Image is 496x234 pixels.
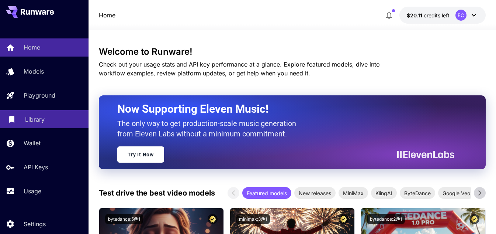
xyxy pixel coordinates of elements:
p: Home [24,43,40,52]
div: Featured models [242,187,291,199]
button: Certified Model – Vetted for best performance and includes a commercial license. [339,214,348,224]
p: Test drive the best video models [99,187,215,199]
div: KlingAI [371,187,397,199]
div: EC [455,10,466,21]
div: Google Veo [438,187,475,199]
span: Check out your usage stats and API key performance at a glance. Explore featured models, dive int... [99,61,380,77]
span: Google Veo [438,189,475,197]
span: MiniMax [339,189,368,197]
span: credits left [424,12,450,18]
div: MiniMax [339,187,368,199]
a: Home [99,11,115,20]
p: Models [24,67,44,76]
span: New releases [294,189,336,197]
span: $20.11 [407,12,424,18]
div: New releases [294,187,336,199]
p: Wallet [24,139,41,147]
div: ByteDance [400,187,435,199]
span: Featured models [242,189,291,197]
h3: Welcome to Runware! [99,47,486,57]
p: Settings [24,220,46,228]
button: $20.1115EC [399,7,486,24]
p: Playground [24,91,55,100]
p: API Keys [24,163,48,172]
div: $20.1115 [407,11,450,19]
span: ByteDance [400,189,435,197]
nav: breadcrumb [99,11,115,20]
button: bytedance:2@1 [367,214,405,224]
p: Library [25,115,45,124]
p: Usage [24,187,41,196]
span: KlingAI [371,189,397,197]
button: minimax:3@1 [236,214,270,224]
p: The only way to get production-scale music generation from Eleven Labs without a minimum commitment. [117,118,302,139]
button: Certified Model – Vetted for best performance and includes a commercial license. [208,214,218,224]
h2: Now Supporting Eleven Music! [117,102,449,116]
button: bytedance:5@1 [105,214,143,224]
button: Certified Model – Vetted for best performance and includes a commercial license. [469,214,479,224]
a: Try It Now [117,146,164,163]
